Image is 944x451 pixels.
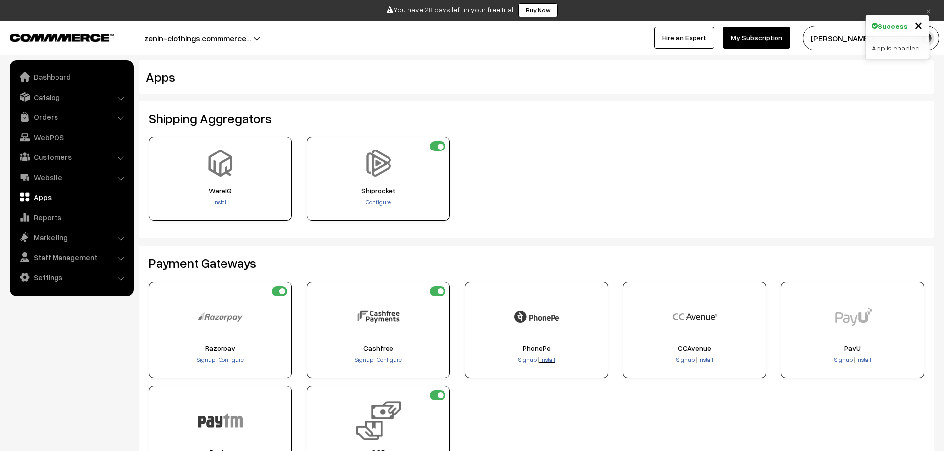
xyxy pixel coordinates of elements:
a: × [922,4,935,16]
a: Marketing [12,228,130,246]
span: PayU [784,344,921,352]
a: Install [855,356,871,363]
img: PayU [831,295,875,339]
img: COMMMERCE [10,34,114,41]
span: WareIQ [152,187,288,195]
a: COMMMERCE [10,31,97,43]
img: Razorpay [198,295,243,339]
a: Configure [366,199,391,206]
span: Signup [834,356,853,363]
a: Signup [676,356,696,363]
a: Signup [518,356,538,363]
a: Settings [12,268,130,286]
a: Signup [834,356,854,363]
div: You have 28 days left in your free trial [3,3,941,17]
a: Catalog [12,88,130,106]
span: Configure [219,356,244,363]
a: Buy Now [518,3,558,17]
a: Install [539,356,555,363]
span: Signup [676,356,695,363]
img: CCAvenue [672,295,717,339]
a: Configure [376,356,402,363]
span: Install [540,356,555,363]
a: Signup [197,356,216,363]
strong: Success [878,21,908,31]
a: Signup [355,356,374,363]
a: Install [697,356,713,363]
span: Configure [377,356,402,363]
a: Install [213,199,228,206]
span: Install [856,356,871,363]
div: | [152,355,288,365]
h2: Apps [146,69,794,85]
img: Shiprocket [365,150,392,177]
h2: Shipping Aggregators [149,111,924,126]
img: WareIQ [207,150,234,177]
span: CCAvenue [626,344,763,352]
a: Customers [12,148,130,166]
span: Signup [197,356,215,363]
a: Hire an Expert [654,27,714,49]
a: My Subscription [723,27,790,49]
span: Install [698,356,713,363]
div: | [310,355,446,365]
a: Reports [12,208,130,226]
div: | [626,355,763,365]
span: Signup [518,356,537,363]
a: WebPOS [12,128,130,146]
div: | [784,355,921,365]
button: [PERSON_NAME] [PERSON_NAME] [803,26,939,50]
a: Dashboard [12,68,130,86]
a: Staff Management [12,249,130,266]
a: Apps [12,188,130,206]
h2: Payment Gateways [149,255,924,271]
img: Cashfree [356,295,401,339]
span: Shiprocket [310,187,446,195]
img: Paytm [198,399,243,443]
span: PhonePe [468,344,605,352]
span: Cashfree [310,344,446,352]
a: Website [12,168,130,186]
span: Razorpay [152,344,288,352]
button: zenin-clothings.commmerce… [110,26,286,50]
img: PhonePe [514,295,559,339]
div: App is enabled ! [866,37,929,59]
img: COD [356,399,401,443]
span: × [914,15,923,34]
button: Close [914,17,923,32]
a: Orders [12,108,130,126]
a: Configure [218,356,244,363]
div: | [468,355,605,365]
span: Signup [355,356,373,363]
